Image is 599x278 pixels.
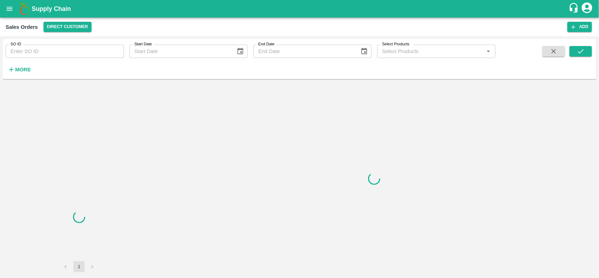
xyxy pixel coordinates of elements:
b: Supply Chain [32,5,71,12]
button: More [6,64,33,76]
label: Select Products [382,41,410,47]
nav: pagination navigation [59,261,99,272]
label: SO ID [11,41,21,47]
button: open drawer [1,1,18,17]
strong: More [15,67,31,72]
input: End Date [253,45,355,58]
input: Select Products [379,47,482,56]
label: Start Date [134,41,152,47]
img: logo [18,2,32,16]
button: page 1 [73,261,85,272]
div: Sales Orders [6,22,38,32]
button: Choose date [234,45,247,58]
button: Select DC [44,22,92,32]
div: account of current user [581,1,593,16]
input: Start Date [129,45,231,58]
input: Enter SO ID [6,45,124,58]
button: Add [567,22,592,32]
a: Supply Chain [32,4,568,14]
div: customer-support [568,2,581,15]
label: End Date [258,41,274,47]
button: Open [484,47,493,56]
button: Choose date [358,45,371,58]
